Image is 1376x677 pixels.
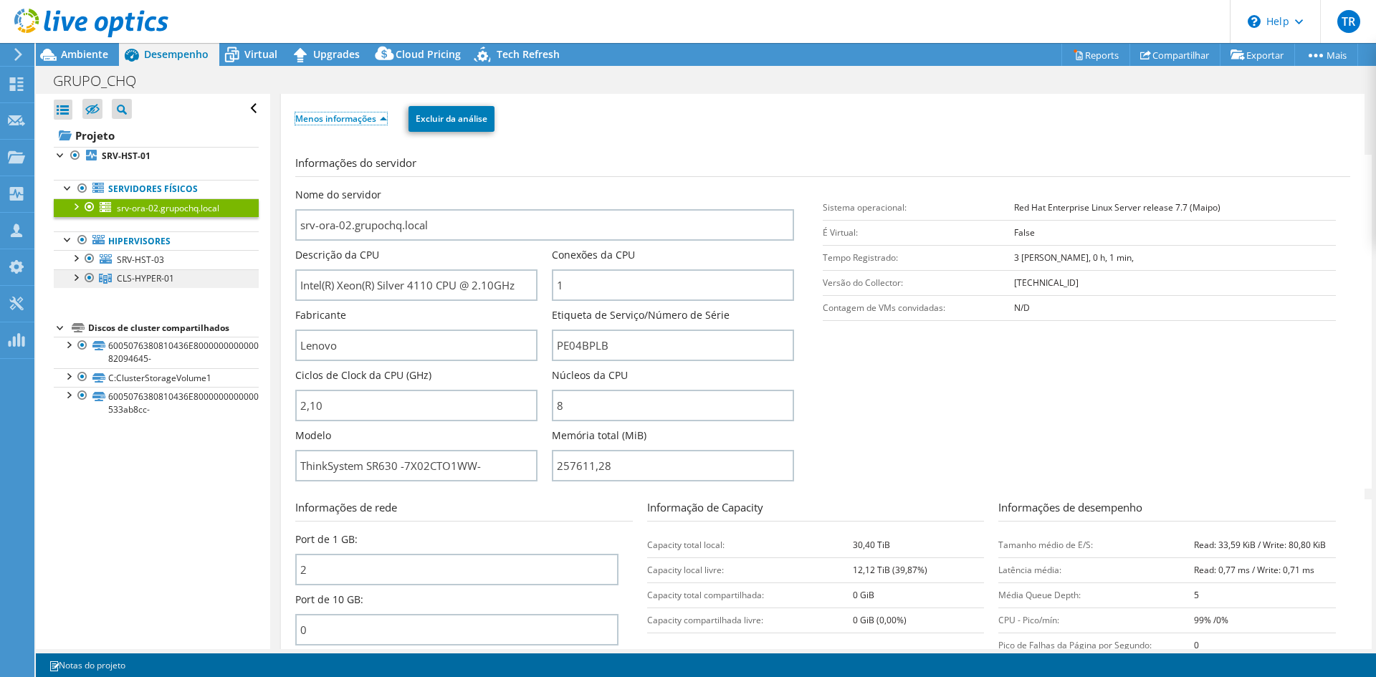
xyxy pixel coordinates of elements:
a: Notas do projeto [39,656,135,674]
a: C:ClusterStorageVolume1 [54,368,259,387]
b: 5 [1194,589,1199,601]
div: Discos de cluster compartilhados [88,320,259,337]
td: Latência média: [998,557,1193,582]
b: [TECHNICAL_ID] [1014,277,1079,289]
b: 30,40 TiB [853,539,890,551]
span: srv-ora-02.grupochq.local [117,202,219,214]
label: Descrição da CPU [295,248,379,262]
b: Read: 0,77 ms / Write: 0,71 ms [1194,564,1314,576]
h3: Informações do servidor [295,155,1350,177]
span: CLS-HYPER-01 [117,272,174,284]
b: 3 [PERSON_NAME], 0 h, 1 min, [1014,251,1134,264]
td: Pico de Falhas da Página por Segundo: [998,633,1193,658]
label: Ciclos de Clock da CPU (GHz) [295,368,431,383]
td: Média Queue Depth: [998,582,1193,608]
b: 12,12 TiB (39,87%) [853,564,927,576]
a: CLS-HYPER-01 [54,269,259,288]
td: Tamanho médio de E/S: [998,532,1193,557]
b: 0 GiB [853,589,874,601]
td: Versão do Collector: [823,270,1014,295]
a: 6005076380810436E800000000000008-82094645- [54,337,259,368]
b: 99% /0% [1194,614,1228,626]
label: Port de 1 GB: [295,532,358,547]
a: Reports [1061,44,1130,66]
td: Sistema operacional: [823,195,1014,220]
h3: Informações de desempenho [998,499,1336,522]
span: Virtual [244,47,277,61]
a: srv-ora-02.grupochq.local [54,198,259,217]
label: Etiqueta de Serviço/Número de Série [552,308,730,322]
span: Cloud Pricing [396,47,461,61]
a: Hipervisores [54,231,259,250]
span: TR [1337,10,1360,33]
span: Tech Refresh [497,47,560,61]
h3: Informações de rede [295,499,633,522]
td: Contagem de VMs convidadas: [823,295,1014,320]
td: CPU - Pico/mín: [998,608,1193,633]
label: Conexões da CPU [552,248,635,262]
span: Ambiente [61,47,108,61]
b: False [1014,226,1035,239]
td: Capacity total compartilhada: [647,582,853,608]
b: SRV-HST-01 [102,150,150,162]
b: Red Hat Enterprise Linux Server release 7.7 (Maipo) [1014,201,1220,213]
a: SRV-HST-01 [54,147,259,165]
td: Capacity local livre: [647,557,853,582]
h3: Informação de Capacity [647,499,985,522]
label: Nome do servidor [295,188,381,202]
td: Capacity total local: [647,532,853,557]
a: Excluir da análise [408,106,494,132]
span: SRV-HST-03 [117,254,164,266]
span: Upgrades [313,47,360,61]
a: Mais [1294,44,1358,66]
label: Núcleos da CPU [552,368,628,383]
b: 0 [1194,639,1199,651]
a: Projeto [54,124,259,147]
b: N/D [1014,302,1030,314]
a: 6005076380810436E80000000000000A-533ab8cc- [54,387,259,418]
a: Servidores físicos [54,180,259,198]
a: Menos informações [295,112,387,125]
label: Port de 10 GB: [295,592,363,607]
span: Desempenho [144,47,209,61]
a: Exportar [1220,44,1295,66]
svg: \n [1248,15,1261,28]
td: Tempo Registrado: [823,245,1014,270]
td: É Virtual: [823,220,1014,245]
b: 0 GiB (0,00%) [853,614,907,626]
label: Memória total (MiB) [552,428,646,443]
h1: GRUPO_CHQ [47,73,158,89]
b: Read: 33,59 KiB / Write: 80,80 KiB [1194,539,1326,551]
a: Compartilhar [1129,44,1220,66]
td: Capacity compartilhada livre: [647,608,853,633]
a: SRV-HST-03 [54,250,259,269]
label: Modelo [295,428,331,443]
label: Fabricante [295,308,346,322]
